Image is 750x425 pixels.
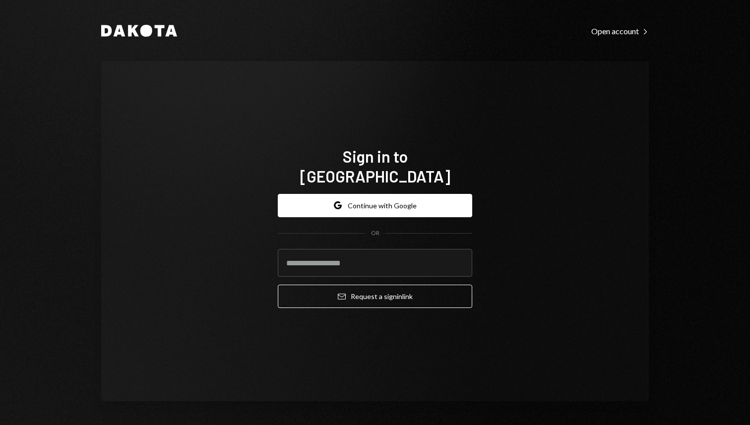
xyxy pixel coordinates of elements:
button: Continue with Google [278,194,472,217]
h1: Sign in to [GEOGRAPHIC_DATA] [278,146,472,186]
button: Request a signinlink [278,285,472,308]
div: Open account [591,26,649,36]
div: OR [371,229,379,238]
a: Open account [591,25,649,36]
